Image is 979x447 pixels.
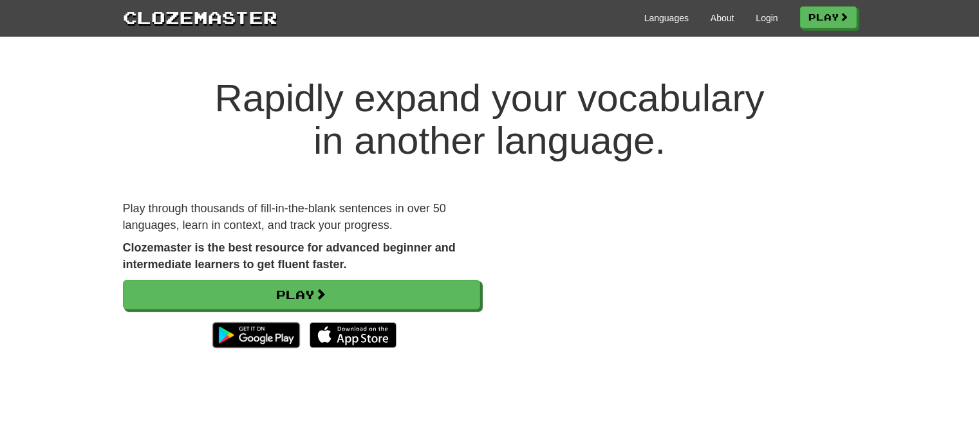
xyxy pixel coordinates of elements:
[206,316,306,354] img: Get it on Google Play
[123,201,480,233] p: Play through thousands of fill-in-the-blank sentences in over 50 languages, learn in context, and...
[123,280,480,309] a: Play
[711,12,734,24] a: About
[644,12,689,24] a: Languages
[310,322,396,348] img: Download_on_the_App_Store_Badge_US-UK_135x40-25178aeef6eb6b83b96f5f2d004eda3bffbb37122de64afbaef7...
[123,5,277,29] a: Clozemaster
[123,241,456,271] strong: Clozemaster is the best resource for advanced beginner and intermediate learners to get fluent fa...
[756,12,778,24] a: Login
[800,6,857,28] a: Play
